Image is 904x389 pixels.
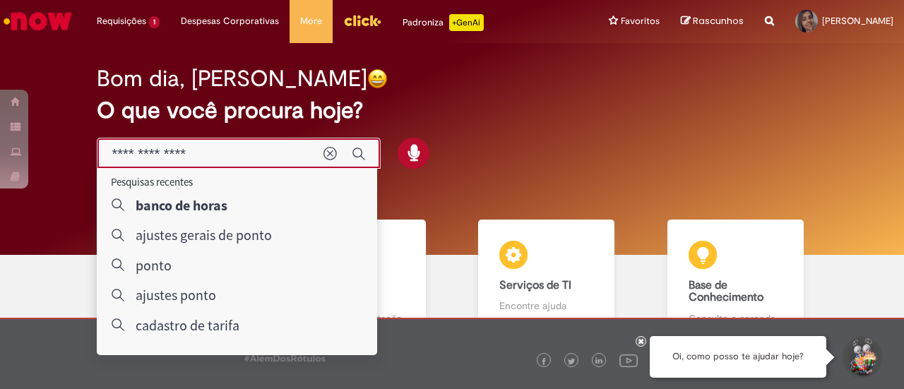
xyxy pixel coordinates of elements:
[97,66,367,91] h2: Bom dia, [PERSON_NAME]
[621,14,660,28] span: Favoritos
[403,14,484,31] div: Padroniza
[449,14,484,31] p: +GenAi
[540,358,547,365] img: logo_footer_facebook.png
[149,16,160,28] span: 1
[452,220,641,342] a: Serviços de TI Encontre ajuda
[693,14,744,28] span: Rascunhos
[822,15,893,27] span: [PERSON_NAME]
[568,358,575,365] img: logo_footer_twitter.png
[97,14,146,28] span: Requisições
[650,336,826,378] div: Oi, como posso te ajudar hoje?
[681,15,744,28] a: Rascunhos
[343,10,381,31] img: click_logo_yellow_360x200.png
[641,220,831,342] a: Base de Conhecimento Consulte e aprenda
[499,299,593,313] p: Encontre ajuda
[1,7,74,35] img: ServiceNow
[499,278,571,292] b: Serviços de TI
[840,336,883,378] button: Iniciar Conversa de Suporte
[619,351,638,369] img: logo_footer_youtube.png
[74,220,263,342] a: Tirar dúvidas Tirar dúvidas com Lupi Assist e Gen Ai
[367,68,388,89] img: happy-face.png
[689,311,783,325] p: Consulte e aprenda
[97,98,807,123] h2: O que você procura hoje?
[595,357,602,366] img: logo_footer_linkedin.png
[300,14,322,28] span: More
[689,278,763,305] b: Base de Conhecimento
[181,14,279,28] span: Despesas Corporativas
